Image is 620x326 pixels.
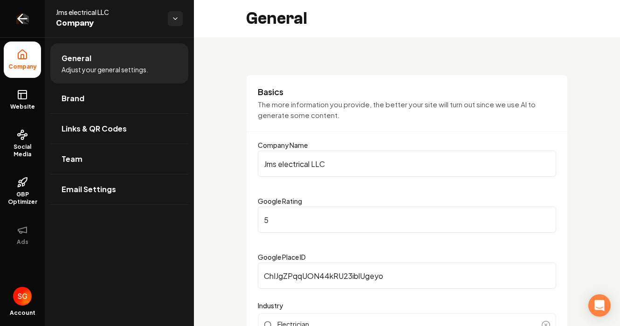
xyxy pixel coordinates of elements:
h2: General [246,9,307,28]
span: Links & QR Codes [62,123,127,134]
span: Company [5,63,41,70]
span: Account [10,309,35,317]
span: Website [7,103,39,111]
p: The more information you provide, the better your site will turn out since we use AI to generate ... [258,99,556,120]
span: General [62,53,91,64]
a: Email Settings [50,174,188,204]
label: Company Name [258,141,308,149]
label: Google Rating [258,197,302,205]
div: Open Intercom Messenger [588,294,611,317]
label: Industry [258,300,556,311]
img: Shayan G [13,287,32,305]
span: Social Media [4,143,41,158]
h3: Basics [258,86,556,97]
span: Brand [62,93,84,104]
span: Company [56,17,160,30]
a: Team [50,144,188,174]
a: Links & QR Codes [50,114,188,144]
input: Google Place ID [258,263,556,289]
input: Company Name [258,151,556,177]
label: Google Place ID [258,253,306,261]
button: Ads [4,217,41,253]
button: Open user button [13,287,32,305]
span: GBP Optimizer [4,191,41,206]
span: Email Settings [62,184,116,195]
span: Adjust your general settings. [62,65,148,74]
a: GBP Optimizer [4,169,41,213]
span: Team [62,153,83,165]
span: Ads [13,238,32,246]
input: Google Rating [258,207,556,233]
a: Website [4,82,41,118]
a: Brand [50,83,188,113]
span: Jms electrical LLC [56,7,160,17]
a: Social Media [4,122,41,166]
